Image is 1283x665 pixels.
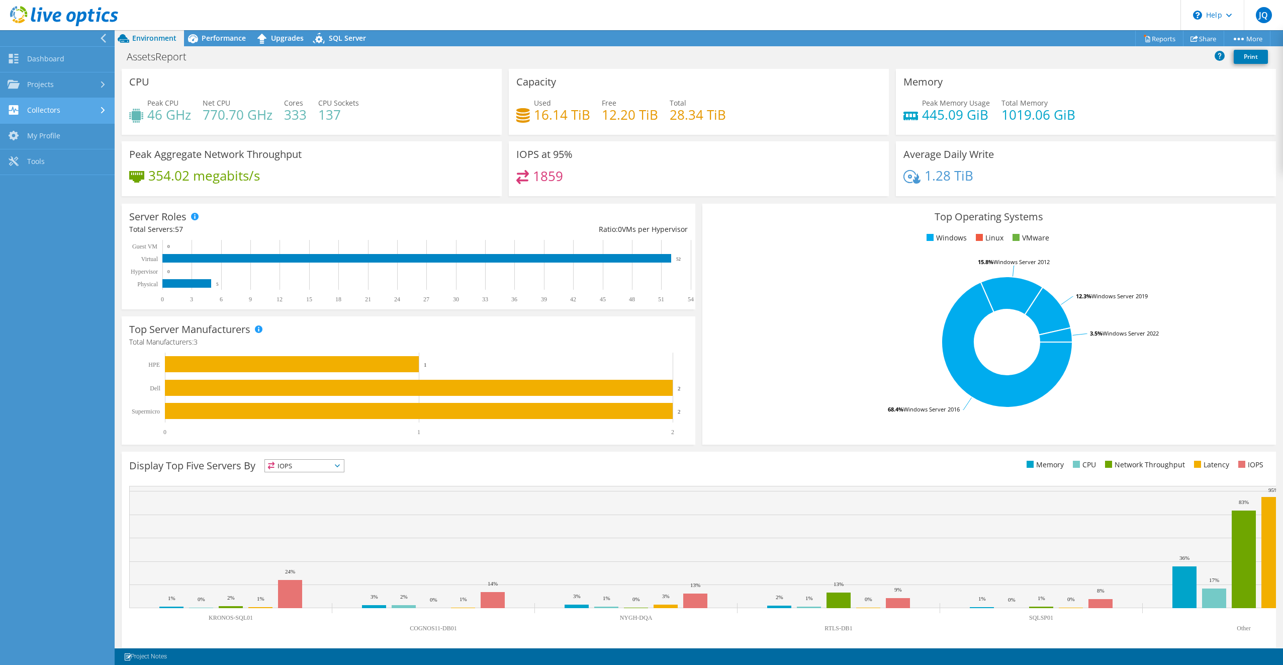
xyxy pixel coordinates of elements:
[1103,329,1159,337] tspan: Windows Server 2022
[1008,597,1016,603] text: 0%
[1239,499,1249,505] text: 83%
[1001,98,1048,108] span: Total Memory
[423,296,429,303] text: 27
[306,296,312,303] text: 15
[132,33,176,43] span: Environment
[1234,50,1268,64] a: Print
[670,109,726,120] h4: 28.34 TiB
[285,568,295,574] text: 24%
[129,149,302,160] h3: Peak Aggregate Network Throughput
[670,98,686,108] span: Total
[973,232,1003,243] li: Linux
[122,51,202,62] h1: AssetsReport
[329,33,366,43] span: SQL Server
[534,109,590,120] h4: 16.14 TiB
[922,98,990,108] span: Peak Memory Usage
[516,76,556,88] h3: Capacity
[265,460,344,472] span: IOPS
[131,268,158,275] text: Hypervisor
[209,614,253,621] text: KRONOS-SQL01
[277,296,283,303] text: 12
[417,429,420,436] text: 1
[132,243,157,250] text: Guest VM
[1256,7,1272,23] span: JQ
[453,296,459,303] text: 30
[632,596,640,602] text: 0%
[141,256,158,263] text: Virtual
[1179,555,1189,561] text: 36%
[203,98,230,108] span: Net CPU
[602,109,658,120] h4: 12.20 TiB
[570,296,576,303] text: 42
[1103,459,1185,470] li: Network Throughput
[371,594,378,600] text: 3%
[620,614,653,621] text: NYGH-DQA
[163,429,166,436] text: 0
[903,76,943,88] h3: Memory
[511,296,517,303] text: 36
[482,296,488,303] text: 33
[658,296,664,303] text: 51
[148,170,260,181] h4: 354.02 megabits/s
[257,596,264,602] text: 1%
[167,269,170,274] text: 0
[805,595,813,601] text: 1%
[129,337,688,348] h4: Total Manufacturers:
[676,257,681,262] text: 52
[903,405,960,413] tspan: Windows Server 2016
[1070,459,1096,470] li: CPU
[602,98,616,108] span: Free
[220,296,223,303] text: 6
[629,296,635,303] text: 48
[678,408,681,414] text: 2
[216,282,219,287] text: 5
[137,281,158,288] text: Physical
[271,33,304,43] span: Upgrades
[198,596,205,602] text: 0%
[129,324,250,335] h3: Top Server Manufacturers
[365,296,371,303] text: 21
[1091,292,1148,300] tspan: Windows Server 2019
[1183,31,1224,46] a: Share
[573,593,581,599] text: 3%
[284,109,307,120] h4: 333
[671,429,674,436] text: 2
[168,595,175,601] text: 1%
[978,258,993,266] tspan: 15.8%
[922,109,990,120] h4: 445.09 GiB
[202,33,246,43] span: Performance
[1090,329,1103,337] tspan: 3.5%
[424,362,427,368] text: 1
[824,625,852,632] text: RTLS-DB1
[400,594,408,600] text: 2%
[710,211,1268,222] h3: Top Operating Systems
[430,597,437,603] text: 0%
[541,296,547,303] text: 39
[150,385,160,392] text: Dell
[1001,109,1075,120] h4: 1019.06 GiB
[1237,625,1250,632] text: Other
[488,580,498,587] text: 14%
[834,581,844,587] text: 13%
[925,170,973,181] h4: 1.28 TiB
[978,596,986,602] text: 1%
[688,296,694,303] text: 54
[993,258,1050,266] tspan: Windows Server 2012
[175,224,183,234] span: 57
[865,596,872,602] text: 0%
[227,595,235,601] text: 2%
[1209,577,1219,583] text: 17%
[460,596,467,602] text: 1%
[1067,596,1075,602] text: 0%
[1010,232,1049,243] li: VMware
[335,296,341,303] text: 18
[1192,459,1229,470] li: Latency
[1076,292,1091,300] tspan: 12.3%
[1029,614,1053,621] text: SQLSP01
[394,296,400,303] text: 24
[603,595,610,601] text: 1%
[117,650,174,663] a: Project Notes
[408,224,687,235] div: Ratio: VMs per Hypervisor
[1038,595,1045,601] text: 1%
[284,98,303,108] span: Cores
